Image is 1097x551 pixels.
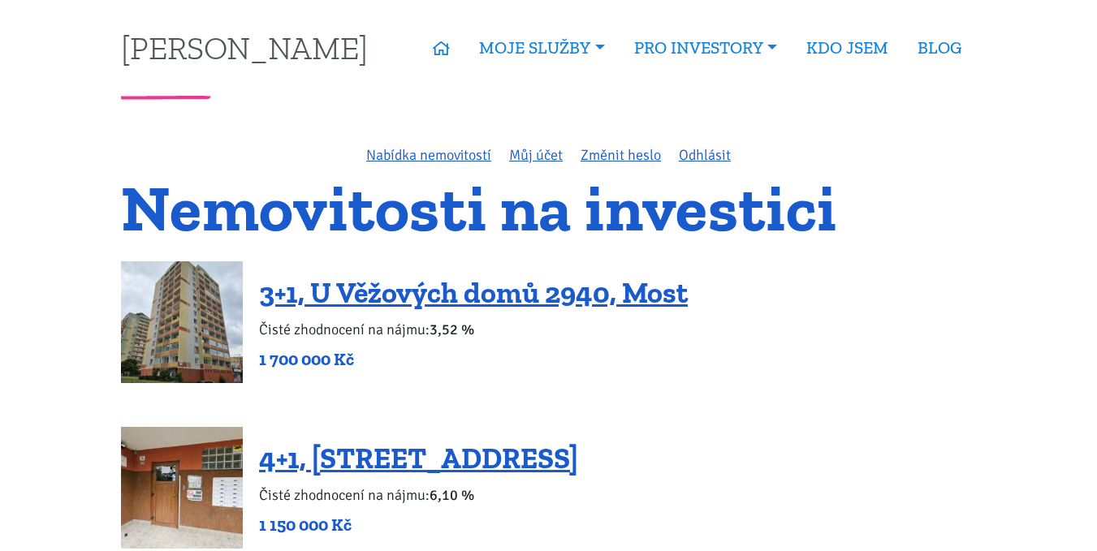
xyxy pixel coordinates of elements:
a: Změnit heslo [581,146,661,164]
b: 3,52 % [430,321,474,338]
a: [PERSON_NAME] [121,32,368,63]
b: 6,10 % [430,486,474,504]
a: MOJE SLUŽBY [464,29,619,67]
a: Nabídka nemovitostí [366,146,491,164]
a: Můj účet [509,146,563,164]
p: Čisté zhodnocení na nájmu: [259,318,688,341]
p: 1 150 000 Kč [259,514,578,536]
a: Odhlásit [679,146,731,164]
h1: Nemovitosti na investici [121,181,976,235]
p: Čisté zhodnocení na nájmu: [259,484,578,506]
p: 1 700 000 Kč [259,348,688,371]
a: KDO JSEM [792,29,903,67]
a: 4+1, [STREET_ADDRESS] [259,441,578,476]
a: 3+1, U Věžových domů 2940, Most [259,275,688,310]
a: BLOG [903,29,976,67]
a: PRO INVESTORY [620,29,792,67]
